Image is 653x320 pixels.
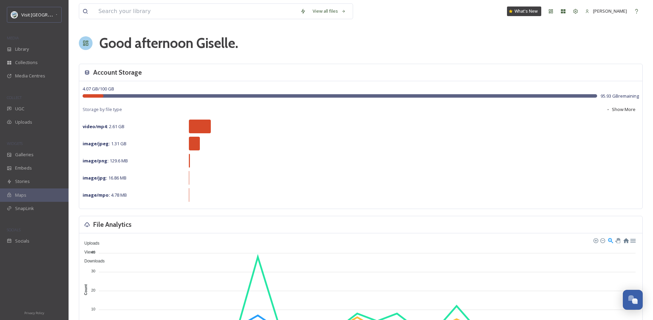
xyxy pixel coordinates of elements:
[91,269,95,273] tspan: 30
[99,33,238,53] h1: Good afternoon Giselle .
[15,192,26,198] span: Maps
[593,238,598,243] div: Zoom In
[24,311,44,315] span: Privacy Policy
[15,106,24,112] span: UGC
[83,192,127,198] span: 4.78 MB
[7,35,19,40] span: MEDIA
[83,158,109,164] strong: image/png :
[15,238,29,244] span: Socials
[623,290,643,310] button: Open Chat
[15,165,32,171] span: Embeds
[79,241,99,246] span: Uploads
[83,140,110,147] strong: image/jpeg :
[93,67,142,77] h3: Account Storage
[95,4,297,19] input: Search your library
[91,288,95,292] tspan: 20
[615,238,619,242] div: Panning
[15,73,45,79] span: Media Centres
[7,227,21,232] span: SOCIALS
[24,308,44,317] a: Privacy Policy
[15,205,34,212] span: SnapLink
[582,4,630,18] a: [PERSON_NAME]
[309,4,349,18] a: View all files
[79,250,95,255] span: Views
[623,237,629,243] div: Reset Zoom
[607,237,613,243] div: Selection Zoom
[15,59,38,66] span: Collections
[83,175,126,181] span: 16.86 MB
[7,95,22,100] span: COLLECT
[79,259,105,263] span: Downloads
[83,140,126,147] span: 1.31 GB
[21,11,87,18] span: Visit [GEOGRAPHIC_DATA] Parks
[83,123,108,130] strong: video/mp4 :
[15,151,34,158] span: Galleries
[91,250,95,254] tspan: 40
[507,7,541,16] a: What's New
[15,46,29,52] span: Library
[83,86,114,92] span: 4.07 GB / 100 GB
[84,284,88,295] text: Count
[83,123,124,130] span: 2.61 GB
[83,192,110,198] strong: image/mpo :
[83,106,122,113] span: Storage by file type
[601,93,639,99] span: 95.93 GB remaining
[630,237,636,243] div: Menu
[15,119,32,125] span: Uploads
[600,238,605,243] div: Zoom Out
[91,307,95,311] tspan: 10
[11,11,18,18] img: download.png
[83,175,107,181] strong: image/jpg :
[603,103,639,116] button: Show More
[83,158,128,164] span: 129.6 MB
[593,8,627,14] span: [PERSON_NAME]
[93,220,132,230] h3: File Analytics
[7,141,23,146] span: WIDGETS
[15,178,30,185] span: Stories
